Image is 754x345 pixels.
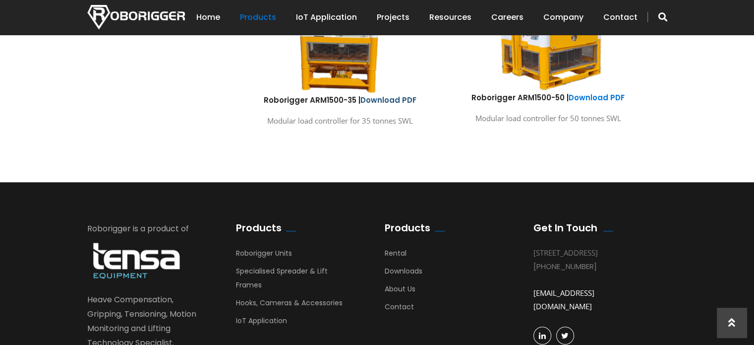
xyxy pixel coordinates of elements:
a: Products [240,2,276,33]
a: Contact [385,302,414,317]
a: Download PDF [569,92,625,103]
h2: Products [236,222,282,234]
h6: Roborigger ARM1500-50 | [452,92,645,103]
a: About Us [385,284,415,299]
div: [PHONE_NUMBER] [533,260,652,273]
p: Modular load controller for 35 tonnes SWL [243,114,437,128]
h6: Roborigger ARM1500-35 | [243,95,437,105]
div: [STREET_ADDRESS] [533,246,652,260]
a: Hooks, Cameras & Accessories [236,298,343,313]
a: [EMAIL_ADDRESS][DOMAIN_NAME] [533,288,594,311]
a: Rental [385,248,406,263]
a: Download PDF [360,95,416,105]
a: Home [196,2,220,33]
h2: Get In Touch [533,222,597,234]
a: Company [543,2,583,33]
a: Twitter [556,327,574,345]
a: Careers [491,2,523,33]
p: Modular load controller for 50 tonnes SWL [452,112,645,125]
a: IoT Application [236,316,287,331]
a: linkedin [533,327,551,345]
a: Downloads [385,266,422,281]
a: Roborigger Units [236,248,292,263]
a: Resources [429,2,471,33]
a: Specialised Spreader & Lift Frames [236,266,328,295]
a: Projects [377,2,409,33]
h2: Products [385,222,430,234]
a: IoT Application [296,2,357,33]
a: Contact [603,2,638,33]
img: Nortech [87,5,185,29]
